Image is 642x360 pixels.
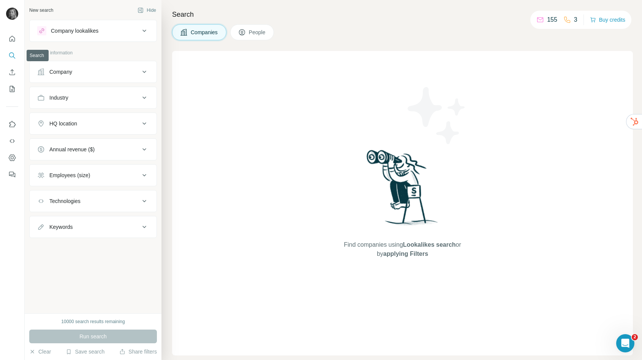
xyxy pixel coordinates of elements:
div: HQ location [49,120,77,127]
button: Share filters [119,348,157,355]
button: Dashboard [6,151,18,165]
button: Keywords [30,218,157,236]
button: Save search [66,348,104,355]
button: Feedback [6,168,18,181]
button: HQ location [30,114,157,133]
h4: Search [172,9,633,20]
div: Technologies [49,197,81,205]
button: Use Surfe API [6,134,18,148]
button: Company lookalikes [30,22,157,40]
button: Company [30,63,157,81]
span: Companies [191,29,218,36]
button: Employees (size) [30,166,157,184]
div: New search [29,7,53,14]
span: Find companies using or by [342,240,463,259]
span: People [249,29,266,36]
div: Company [49,68,72,76]
span: Lookalikes search [403,241,456,248]
button: Enrich CSV [6,65,18,79]
button: Quick start [6,32,18,46]
img: Surfe Illustration - Stars [403,81,471,150]
p: Company information [29,49,157,56]
button: Use Surfe on LinkedIn [6,117,18,131]
button: Industry [30,89,157,107]
button: Annual revenue ($) [30,140,157,159]
span: applying Filters [383,251,428,257]
button: Technologies [30,192,157,210]
span: 2 [632,334,638,340]
p: 3 [574,15,577,24]
div: Industry [49,94,68,101]
button: Clear [29,348,51,355]
img: Avatar [6,8,18,20]
button: My lists [6,82,18,96]
div: 10000 search results remaining [61,318,125,325]
p: 155 [547,15,557,24]
div: Keywords [49,223,73,231]
div: Company lookalikes [51,27,98,35]
iframe: Intercom live chat [616,334,634,352]
div: Annual revenue ($) [49,146,95,153]
button: Hide [132,5,161,16]
button: Buy credits [590,14,625,25]
div: Employees (size) [49,171,90,179]
img: Surfe Illustration - Woman searching with binoculars [363,148,442,233]
button: Search [6,49,18,62]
